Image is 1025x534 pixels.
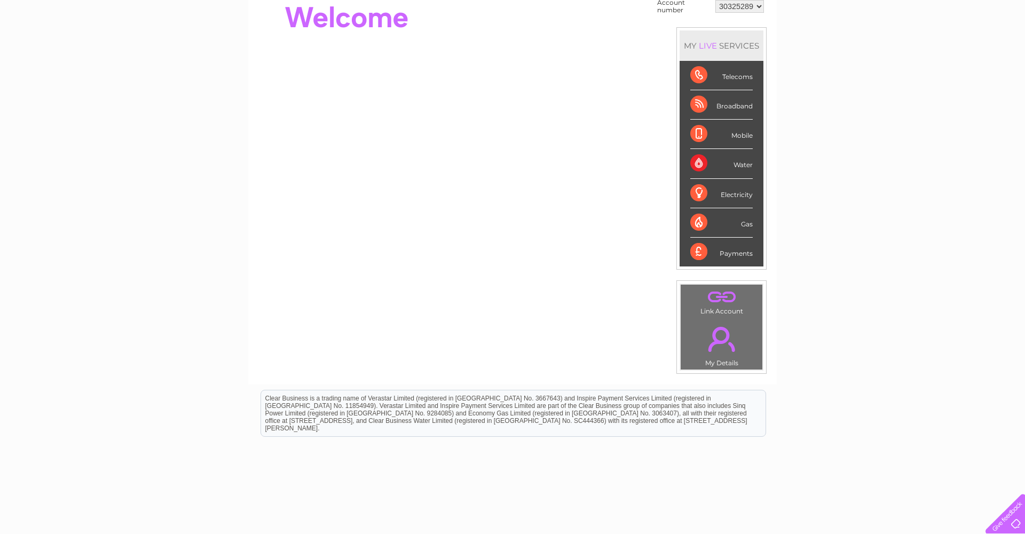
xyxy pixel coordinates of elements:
[894,45,926,53] a: Telecoms
[690,149,753,178] div: Water
[683,287,760,306] a: .
[954,45,980,53] a: Contact
[690,61,753,90] div: Telecoms
[680,30,763,61] div: MY SERVICES
[36,28,90,60] img: logo.png
[680,318,763,370] td: My Details
[990,45,1015,53] a: Log out
[690,238,753,266] div: Payments
[837,45,857,53] a: Water
[261,6,766,52] div: Clear Business is a trading name of Verastar Limited (registered in [GEOGRAPHIC_DATA] No. 3667643...
[690,120,753,149] div: Mobile
[690,179,753,208] div: Electricity
[680,284,763,318] td: Link Account
[690,208,753,238] div: Gas
[824,5,897,19] a: 0333 014 3131
[697,41,719,51] div: LIVE
[683,320,760,358] a: .
[932,45,948,53] a: Blog
[690,90,753,120] div: Broadband
[864,45,887,53] a: Energy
